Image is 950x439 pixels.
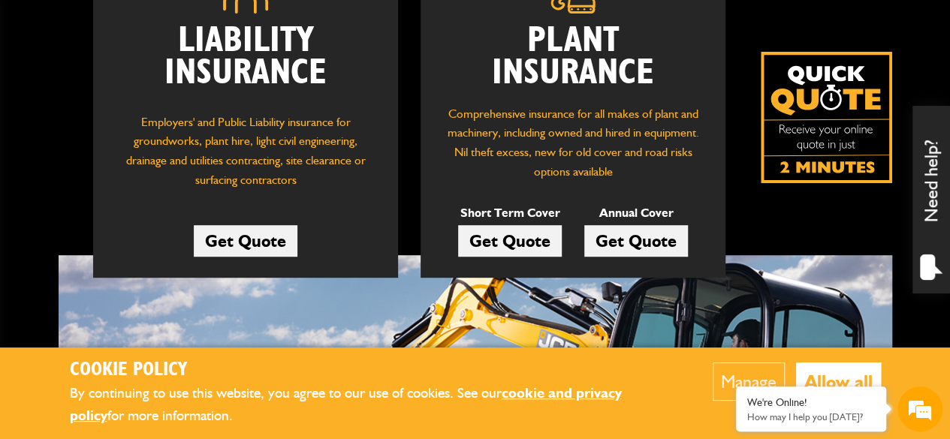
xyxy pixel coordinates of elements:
a: Get your insurance quote isn just 2-minutes [761,52,892,183]
img: Quick Quote [761,52,892,183]
p: How may I help you today? [747,411,875,422]
a: Get Quote [584,225,688,257]
a: Get Quote [194,225,297,257]
h2: Cookie Policy [70,359,667,382]
p: Annual Cover [584,203,688,223]
p: Employers' and Public Liability insurance for groundworks, plant hire, light civil engineering, d... [116,113,375,197]
a: cookie and privacy policy [70,384,622,425]
p: Short Term Cover [458,203,562,223]
div: Need help? [912,106,950,293]
h2: Plant Insurance [443,25,703,89]
button: Manage [713,362,785,401]
h2: Liability Insurance [116,25,375,98]
div: We're Online! [747,396,875,409]
p: By continuing to use this website, you agree to our use of cookies. See our for more information. [70,382,667,428]
a: Get Quote [458,225,562,257]
p: Comprehensive insurance for all makes of plant and machinery, including owned and hired in equipm... [443,104,703,181]
button: Allow all [796,362,881,401]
